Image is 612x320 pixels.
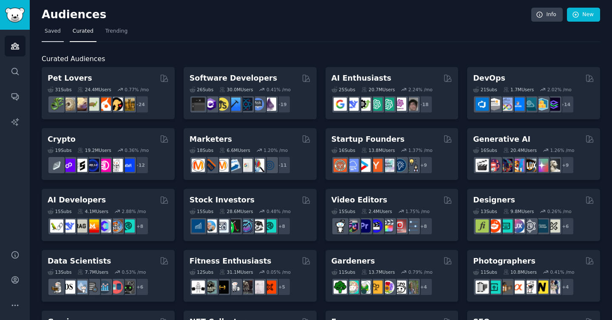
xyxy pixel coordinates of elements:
div: 24.4M Users [77,87,111,93]
img: analog [476,281,489,294]
img: UI_Design [499,219,513,233]
div: 11 Sub s [331,269,355,275]
img: chatgpt_prompts_ [381,98,394,111]
img: chatgpt_promptDesign [369,98,382,111]
img: software [192,98,205,111]
img: bigseo [204,159,217,172]
img: Trading [227,219,241,233]
img: ValueInvesting [204,219,217,233]
img: herpetology [50,98,63,111]
img: data [122,281,135,294]
img: ballpython [62,98,75,111]
img: AIDevelopersSociety [122,219,135,233]
img: Rag [74,219,87,233]
img: GardeningUK [369,281,382,294]
span: Curated [73,28,93,35]
img: EntrepreneurRideAlong [334,159,347,172]
span: Trending [105,28,127,35]
div: 25 Sub s [331,87,355,93]
img: llmops [110,219,123,233]
img: gopro [334,219,347,233]
h2: Video Editors [331,195,388,205]
div: 0.79 % /mo [408,269,433,275]
div: 13.8M Users [361,147,395,153]
img: platformengineering [523,98,536,111]
h2: AI Enthusiasts [331,73,391,84]
img: dalle2 [487,159,501,172]
h2: Marketers [190,134,232,145]
div: 26 Sub s [190,87,213,93]
div: 31 Sub s [48,87,71,93]
div: + 6 [556,217,574,235]
img: statistics [74,281,87,294]
img: datasets [110,281,123,294]
img: MachineLearning [50,281,63,294]
div: 21 Sub s [473,87,497,93]
img: Emailmarketing [227,159,241,172]
img: analytics [98,281,111,294]
div: 19.2M Users [77,147,111,153]
img: GoogleGeminiAI [334,98,347,111]
div: 1.37 % /mo [408,147,433,153]
div: 20.4M Users [503,147,537,153]
h2: Software Developers [190,73,277,84]
h2: Generative AI [473,134,530,145]
div: + 4 [415,278,433,296]
img: leopardgeckos [74,98,87,111]
img: MistralAI [86,219,99,233]
img: editors [346,219,359,233]
img: indiehackers [381,159,394,172]
img: GymMotivation [204,281,217,294]
div: 15 Sub s [48,208,71,214]
img: GYM [192,281,205,294]
img: MarketingResearch [251,159,264,172]
div: + 5 [273,278,291,296]
div: + 8 [415,217,433,235]
img: deepdream [499,159,513,172]
img: OpenAIDev [393,98,406,111]
div: 20.7M Users [361,87,395,93]
img: UX_Design [547,219,560,233]
img: web3 [86,159,99,172]
img: WeddingPhotography [547,281,560,294]
img: dividends [192,219,205,233]
img: DevOpsLinks [511,98,524,111]
div: + 6 [131,278,149,296]
div: 18 Sub s [190,147,213,153]
div: 0.05 % /mo [266,269,291,275]
div: 13 Sub s [48,269,71,275]
img: ethstaker [74,159,87,172]
img: Forex [215,219,229,233]
img: dataengineering [86,281,99,294]
img: AWS_Certified_Experts [487,98,501,111]
img: iOSProgramming [227,98,241,111]
img: UXDesign [511,219,524,233]
img: growmybusiness [405,159,418,172]
span: Curated Audiences [42,54,105,65]
img: GardenersWorld [405,281,418,294]
img: googleads [239,159,252,172]
img: ArtificalIntelligence [405,98,418,111]
img: AItoolsCatalog [357,98,371,111]
div: 1.7M Users [503,87,534,93]
h2: Fitness Enthusiasts [190,256,272,267]
img: learndesign [535,219,548,233]
img: SaaS [346,159,359,172]
img: ethfinance [50,159,63,172]
img: Nikon [535,281,548,294]
img: sdforall [511,159,524,172]
a: Curated [70,25,96,42]
div: 11 Sub s [473,269,497,275]
div: + 9 [415,156,433,174]
img: ycombinator [369,159,382,172]
img: fitness30plus [239,281,252,294]
div: 16 Sub s [473,147,497,153]
div: 0.77 % /mo [125,87,149,93]
div: 30.0M Users [219,87,253,93]
img: finalcutpro [381,219,394,233]
img: swingtrading [251,219,264,233]
img: AnalogCommunity [499,281,513,294]
h2: Crypto [48,134,76,145]
h2: Startup Founders [331,134,405,145]
img: reactnative [239,98,252,111]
